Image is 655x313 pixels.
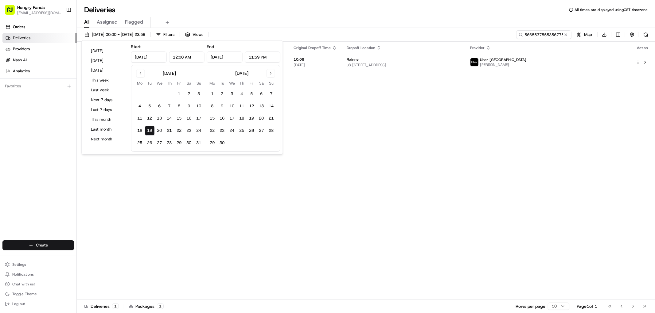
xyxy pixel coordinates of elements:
span: Settings [12,262,26,267]
button: 26 [247,126,257,136]
button: 10 [227,101,237,111]
button: 19 [247,113,257,123]
label: End [207,44,214,49]
button: 30 [217,138,227,148]
th: Sunday [267,80,276,86]
span: Provider [470,45,485,50]
a: Providers [2,44,76,54]
button: [DATE] [88,66,125,75]
span: API Documentation [58,137,99,143]
button: 27 [155,138,165,148]
span: Original Dropoff Time [294,45,331,50]
span: Flagged [125,18,143,26]
button: 3 [194,89,204,99]
button: 20 [155,126,165,136]
div: Page 1 of 1 [577,303,597,309]
div: 📗 [6,138,11,143]
h1: Deliveries [84,5,115,15]
img: Asif Zaman Khan [6,106,16,116]
button: Refresh [641,30,650,39]
span: Uber [GEOGRAPHIC_DATA] [480,57,526,62]
button: Notifications [2,270,74,279]
th: Sunday [194,80,204,86]
span: [DATE] 00:00 - [DATE] 23:59 [92,32,145,37]
button: 1 [208,89,217,99]
button: 22 [174,126,184,136]
button: 4 [237,89,247,99]
span: Log out [12,301,25,306]
button: 6 [155,101,165,111]
button: See all [95,78,112,86]
span: 10:08 [294,57,337,62]
a: Analytics [2,66,76,76]
button: This week [88,76,125,85]
div: 💻 [52,138,57,143]
button: Settings [2,260,74,269]
button: 5 [247,89,257,99]
button: 10 [194,101,204,111]
button: 5 [145,101,155,111]
span: 8月7日 [54,112,66,116]
th: Wednesday [155,80,165,86]
a: Orders [2,22,76,32]
span: Providers [13,46,30,52]
button: 3 [227,89,237,99]
button: 20 [257,113,267,123]
button: 29 [174,138,184,148]
div: Action [636,45,649,50]
div: Deliveries [84,303,119,309]
div: We're available if you need us! [28,65,84,70]
button: 18 [237,113,247,123]
button: [DATE] [88,47,125,55]
button: 9 [217,101,227,111]
span: All times are displayed using CST timezone [575,7,648,12]
th: Wednesday [227,80,237,86]
button: Next month [88,135,125,143]
button: 17 [227,113,237,123]
a: Deliveries [2,33,76,43]
button: Start new chat [104,60,112,68]
th: Saturday [184,80,194,86]
span: Rainne [347,57,359,62]
input: Clear [16,40,101,46]
input: Time [245,52,280,63]
button: 14 [165,113,174,123]
button: 2 [217,89,227,99]
button: 25 [237,126,247,136]
a: Nash AI [2,55,76,65]
button: [DATE] [88,56,125,65]
span: [DATE] [294,63,337,67]
span: Create [36,242,48,248]
button: Next 7 days [88,96,125,104]
button: 21 [165,126,174,136]
button: 24 [194,126,204,136]
th: Friday [174,80,184,86]
button: 17 [194,113,204,123]
span: [EMAIL_ADDRESS][DOMAIN_NAME] [17,10,61,15]
a: 📗Knowledge Base [4,135,49,146]
button: Hungry Panda [17,4,45,10]
button: Last week [88,86,125,94]
th: Tuesday [145,80,155,86]
p: Welcome 👋 [6,25,112,34]
button: Last month [88,125,125,134]
span: [PERSON_NAME] [19,112,50,116]
button: 13 [257,101,267,111]
th: Thursday [165,80,174,86]
span: Notifications [12,272,34,277]
a: 💻API Documentation [49,135,101,146]
button: 22 [208,126,217,136]
span: Orders [13,24,25,30]
button: 16 [217,113,227,123]
div: 1 [112,303,119,309]
button: 7 [165,101,174,111]
button: 8 [208,101,217,111]
input: Date [131,52,167,63]
button: 23 [184,126,194,136]
span: u8 [STREET_ADDRESS] [347,63,460,67]
span: Knowledge Base [12,137,47,143]
button: 29 [208,138,217,148]
button: Create [2,240,74,250]
div: Packages [129,303,164,309]
button: 6 [257,89,267,99]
